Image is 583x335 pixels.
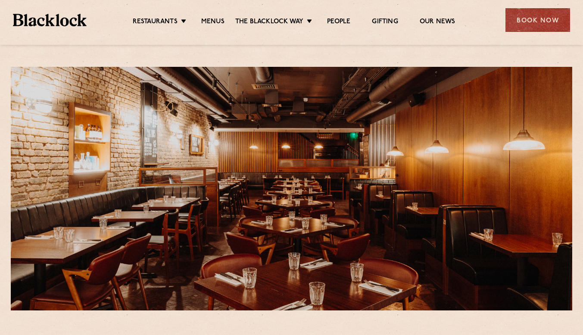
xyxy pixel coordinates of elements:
[372,18,398,27] a: Gifting
[235,18,303,27] a: The Blacklock Way
[13,14,87,26] img: BL_Textured_Logo-footer-cropped.svg
[201,18,224,27] a: Menus
[327,18,350,27] a: People
[133,18,178,27] a: Restaurants
[505,8,570,32] div: Book Now
[420,18,455,27] a: Our News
